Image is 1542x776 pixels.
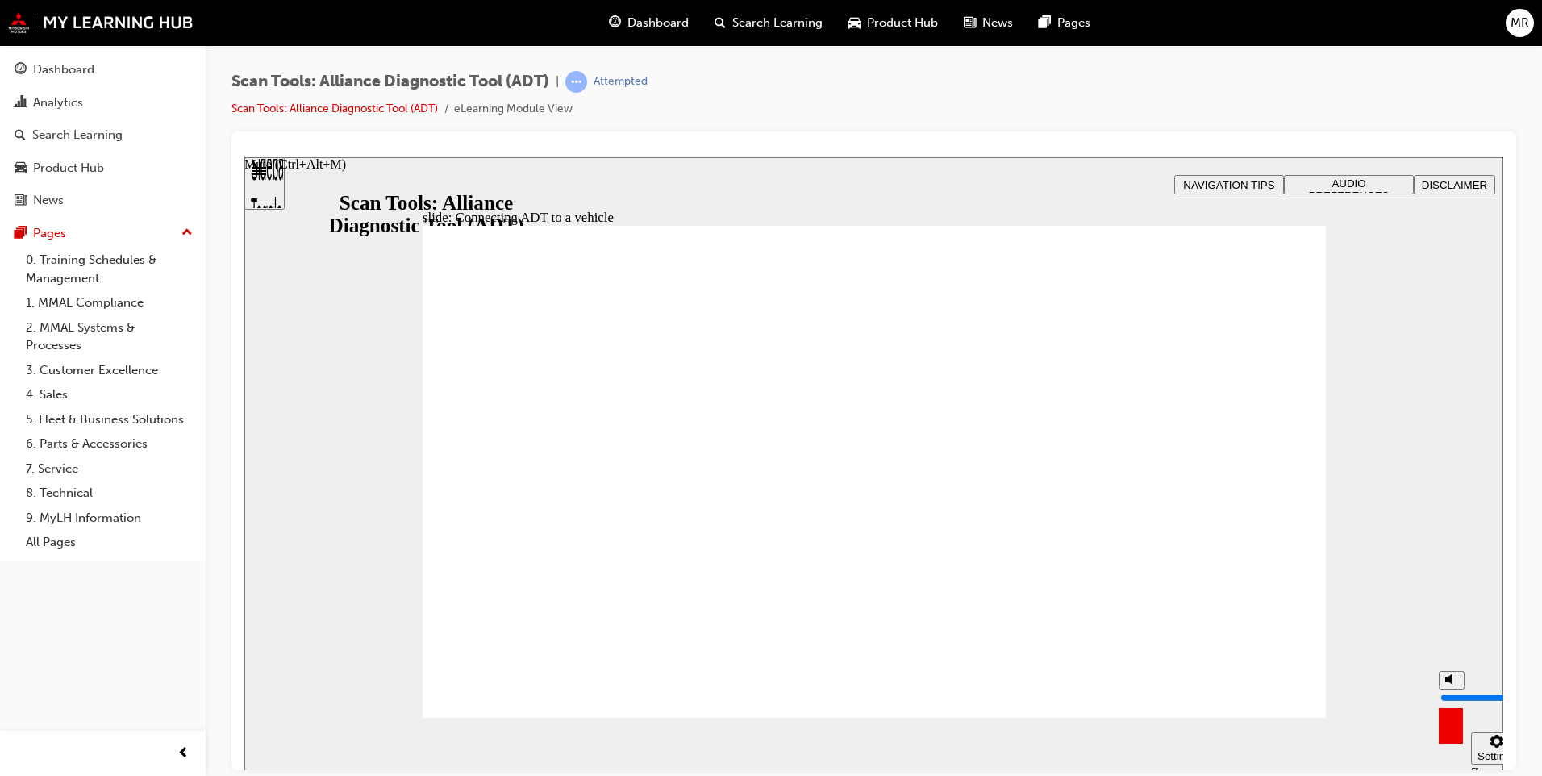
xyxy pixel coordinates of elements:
[627,14,689,32] span: Dashboard
[964,13,976,33] span: news-icon
[33,94,83,112] div: Analytics
[19,407,199,432] a: 5. Fleet & Business Solutions
[951,6,1026,40] a: news-iconNews
[939,22,1030,34] span: NAVIGATION TIPS
[15,161,27,176] span: car-icon
[33,60,94,79] div: Dashboard
[6,219,199,248] button: Pages
[1177,22,1243,34] span: DISCLAIMER
[19,432,199,457] a: 6. Parts & Accessories
[1506,9,1534,37] button: MR
[1169,18,1251,37] button: DISCLAIMER
[6,120,199,150] a: Search Learning
[6,186,199,215] a: News
[19,248,199,290] a: 0. Training Schedules & Management
[32,126,123,144] div: Search Learning
[836,6,951,40] a: car-iconProduct Hub
[15,227,27,241] span: pages-icon
[19,382,199,407] a: 4. Sales
[1065,20,1145,44] span: AUDIO PREFERENCES
[1227,575,1278,607] button: Settings
[19,530,199,555] a: All Pages
[594,74,648,90] div: Attempted
[454,100,573,119] li: eLearning Module View
[1233,593,1272,605] div: Settings
[556,73,559,91] span: |
[6,52,199,219] button: DashboardAnalyticsSearch LearningProduct HubNews
[702,6,836,40] a: search-iconSearch Learning
[33,191,64,210] div: News
[6,55,199,85] a: Dashboard
[181,223,193,244] span: up-icon
[19,506,199,531] a: 9. MyLH Information
[1039,13,1051,33] span: pages-icon
[19,358,199,383] a: 3. Customer Excellence
[982,14,1013,32] span: News
[1057,14,1090,32] span: Pages
[867,14,938,32] span: Product Hub
[715,13,726,33] span: search-icon
[33,224,66,243] div: Pages
[596,6,702,40] a: guage-iconDashboard
[15,128,26,143] span: search-icon
[848,13,861,33] span: car-icon
[1186,561,1251,613] div: miscellaneous controls
[15,63,27,77] span: guage-icon
[177,744,190,764] span: prev-icon
[33,159,104,177] div: Product Hub
[15,194,27,208] span: news-icon
[8,12,194,33] img: mmal
[19,290,199,315] a: 1. MMAL Compliance
[19,315,199,358] a: 2. MMAL Systems & Processes
[565,71,587,93] span: learningRecordVerb_ATTEMPT-icon
[1511,14,1529,32] span: MR
[609,13,621,33] span: guage-icon
[19,457,199,482] a: 7. Service
[231,102,438,115] a: Scan Tools: Alliance Diagnostic Tool (ADT)
[231,73,549,91] span: Scan Tools: Alliance Diagnostic Tool (ADT)
[1227,607,1259,655] label: Zoom to fit
[930,18,1040,37] button: NAVIGATION TIPS
[19,481,199,506] a: 8. Technical
[1026,6,1103,40] a: pages-iconPages
[732,14,823,32] span: Search Learning
[1040,18,1169,37] button: AUDIO PREFERENCES
[6,88,199,118] a: Analytics
[6,153,199,183] a: Product Hub
[15,96,27,111] span: chart-icon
